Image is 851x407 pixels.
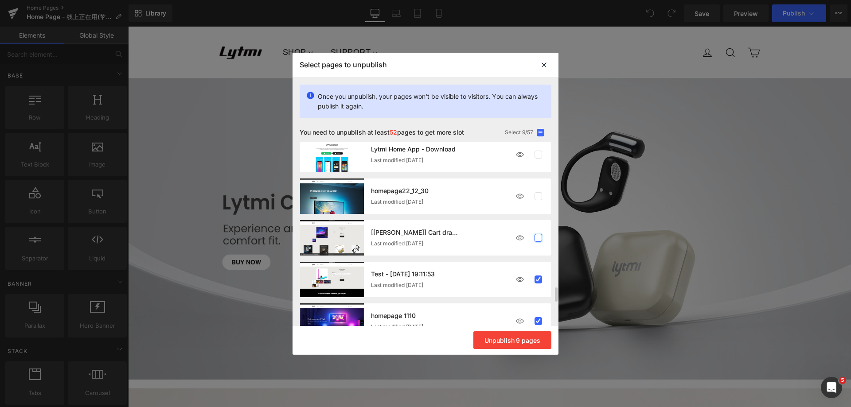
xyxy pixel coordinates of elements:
img: eye-ic.9ef558c6.svg [511,312,529,330]
h3: Select pages to unpublish [300,61,537,68]
span: 52 [390,128,397,136]
img: thumbnail [300,137,364,172]
span: Last modified [DATE] [371,199,423,205]
img: eye-ic.9ef558c6.svg [511,187,529,205]
img: eye-ic.9ef558c6.svg [511,146,529,163]
a: BUY NOW [94,228,142,244]
summary: SHOP [146,15,194,37]
button: Unpublish9 pages [473,331,551,349]
summary: SUPPORT [194,15,258,37]
span: Last modified [DATE] [371,240,423,247]
img: thumbnail [300,262,364,297]
span: 5 [839,377,846,384]
p: Once you unpublish, your pages won't be visible to visitors. You can always publish it again. [318,92,544,111]
span: Last modified [DATE] [371,324,423,330]
img: eye-ic.9ef558c6.svg [511,229,529,247]
p: Test - [DATE] 19:11:53 [371,271,435,278]
span: BUY NOW [103,232,133,241]
span: Last modified [DATE] [371,282,423,288]
p: homepage22_12_30 [371,187,429,194]
div: Primary [140,9,568,43]
img: thumbnail [300,220,364,256]
img: thumbnail [300,178,364,214]
iframe: Intercom live chat [821,377,842,398]
p: homepage 1110 [371,312,416,319]
p: You need to unpublish at least pages to get more slot [300,129,464,136]
span: Last modified [DATE] [371,157,423,163]
img: info [307,92,314,99]
p: Lytmi Home App - Download [371,146,456,153]
img: thumbnail [300,303,364,339]
img: eye-ic.9ef558c6.svg [511,271,529,288]
span: Select 9/57 [505,129,533,136]
p: [[PERSON_NAME]] Cart drawer [371,229,460,236]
